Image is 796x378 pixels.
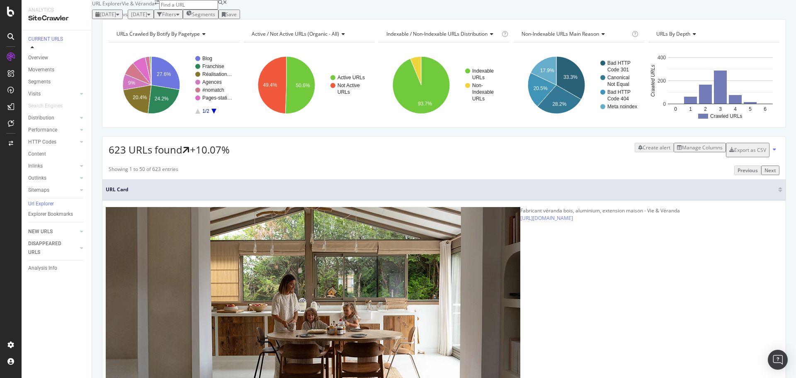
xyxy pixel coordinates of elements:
button: Filters [154,10,183,19]
div: Inlinks [28,162,43,171]
div: CURRENT URLS [28,36,63,43]
h4: Non-Indexable URLs Main Reason [520,27,631,41]
text: 200 [658,78,666,84]
text: 20.5% [533,85,547,91]
text: #nomatch [202,87,224,93]
div: Segments [28,78,51,86]
text: 49.4% [263,82,277,88]
span: 2023 Nov. 22nd [131,11,147,18]
text: 6 [764,106,767,112]
div: Url Explorer [28,200,54,207]
span: Segments [192,11,215,18]
a: [URL][DOMAIN_NAME] [520,215,573,222]
text: 400 [658,55,666,61]
a: Movements [28,66,86,74]
text: 4 [734,106,737,112]
div: A chart. [514,49,643,121]
a: CURRENT URLS [28,35,86,44]
a: Inlinks [28,162,78,171]
div: +10.07% [190,143,230,157]
span: 2025 Sep. 7th [100,11,116,18]
text: Non- [472,83,483,88]
a: Explorer Bookmarks [28,210,86,219]
text: 3 [719,106,722,112]
a: Overview [28,54,86,62]
span: Non-Indexable URLs Main Reason [522,30,599,37]
button: Create alert [635,143,674,152]
div: Explorer Bookmarks [28,210,73,219]
text: Not Equal [607,81,629,87]
text: 20.4% [133,95,147,100]
text: 28.2% [552,101,566,107]
button: [DATE] [92,10,123,19]
div: Export as CSV [734,146,766,154]
text: Indexable [472,89,494,95]
text: 5 [749,106,752,112]
button: Segments [183,10,218,19]
span: URL Card [106,186,776,193]
div: Outlinks [28,174,46,183]
text: Bad HTTP [607,89,631,95]
div: Showing 1 to 50 of 623 entries [109,166,178,175]
text: 0 [663,101,666,107]
div: HTTP Codes [28,138,56,146]
text: Crawled URLs [650,65,656,97]
span: URLs Crawled By Botify By pagetype [116,30,200,37]
text: Meta noindex [607,104,637,110]
div: Distribution [28,114,54,122]
div: Create alert [643,144,670,151]
div: Next [764,167,776,174]
svg: A chart. [109,49,238,121]
text: 2 [704,106,707,112]
text: 93.7% [418,101,432,107]
text: URLs [337,89,350,95]
div: NEW URLS [28,227,53,236]
h4: Active / Not Active URLs [250,27,367,41]
text: Blog [202,56,212,61]
div: Filters [162,11,176,18]
div: Movements [28,66,54,74]
text: 50.6% [296,83,310,88]
div: Fabricant véranda bois, aluminium, extension maison - Vie & Véranda [520,207,680,215]
button: Previous [734,166,761,175]
div: Sitemaps [28,186,49,195]
div: Visits [28,90,41,98]
div: Manage Columns [682,144,723,151]
text: 9% [128,80,136,86]
text: URLs [472,96,485,102]
div: Previous [738,167,758,174]
a: HTTP Codes [28,138,78,146]
span: vs [123,11,128,18]
text: Code 301 [607,67,629,73]
text: Bad HTTP [607,60,631,66]
text: URLs [472,75,485,80]
text: 1/2 [202,108,209,114]
text: 27.6% [157,72,171,78]
text: Crawled URLs [710,113,742,119]
svg: A chart. [244,49,374,121]
button: Save [218,10,240,19]
a: Search Engines [28,102,71,110]
div: SiteCrawler [28,14,85,23]
text: 1 [689,106,692,112]
div: Save [226,11,237,18]
h4: URLs Crawled By Botify By pagetype [115,27,232,41]
text: Active URLs [337,75,365,80]
button: Export as CSV [726,143,769,157]
div: Content [28,150,46,159]
text: 24.2% [155,96,169,102]
div: Analytics [28,7,85,14]
text: 33.3% [563,74,578,80]
text: Réalisation… [202,71,232,77]
text: Pages-stati… [202,95,232,101]
text: Canonical [607,75,629,80]
svg: A chart. [648,49,779,121]
svg: A chart. [379,49,508,121]
div: Search Engines [28,102,63,110]
h4: Indexable / Non-Indexable URLs Distribution [385,27,500,41]
a: Analysis Info [28,264,86,273]
a: Segments [28,78,86,86]
h4: URLs by Depth [655,27,772,41]
div: DISAPPEARED URLS [28,239,70,257]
